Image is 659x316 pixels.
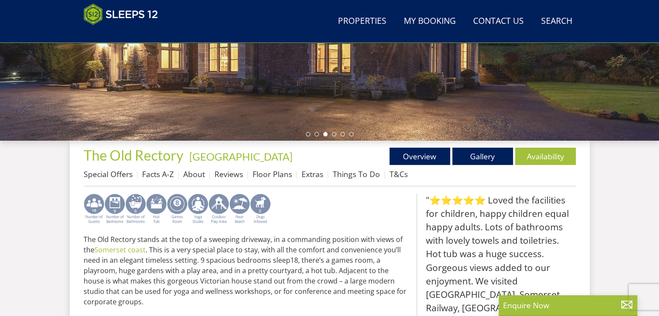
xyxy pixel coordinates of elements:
a: Somerset coast [94,245,146,255]
p: Enquire Now [503,300,633,311]
img: AD_4nXe7lJTbYb9d3pOukuYsm3GQOjQ0HANv8W51pVFfFFAC8dZrqJkVAnU455fekK_DxJuzpgZXdFqYqXRzTpVfWE95bX3Bz... [229,193,250,225]
a: Extras [302,169,323,179]
img: AD_4nXfjdDqPkGBf7Vpi6H87bmAUe5GYCbodrAbU4sf37YN55BCjSXGx5ZgBV7Vb9EJZsXiNVuyAiuJUB3WVt-w9eJ0vaBcHg... [208,193,229,225]
a: Properties [334,12,390,31]
a: [GEOGRAPHIC_DATA] [189,150,292,163]
a: Facts A-Z [142,169,174,179]
a: My Booking [400,12,459,31]
a: Search [538,12,576,31]
a: Availability [515,148,576,165]
a: Reviews [214,169,243,179]
a: Special Offers [84,169,133,179]
a: Floor Plans [253,169,292,179]
img: AD_4nXcRV6P30fiR8iraYFozW6le9Vk86fgJjC-9F-1XNA85-Uc4EHnrgk24MqOhLr5sK5I_EAKMwzcAZyN0iVKWc3J2Svvhk... [188,193,208,225]
a: Gallery [452,148,513,165]
a: Things To Do [333,169,380,179]
img: AD_4nXdLde3ZZ2q3Uy5ie5nrW53LbXubelhvf7-ZgcT-tq9UJsfB7O__-EXBdC7Mm9KjXjtLBsB2k1buDtXwiHXdJx50VHqvw... [104,193,125,225]
a: About [183,169,205,179]
p: The Old Rectory stands at the top of a sweeping driveway, in a commanding position with views of ... [84,234,409,307]
img: AD_4nXcpX5uDwed6-YChlrI2BYOgXwgg3aqYHOhRm0XfZB-YtQW2NrmeCr45vGAfVKUq4uWnc59ZmEsEzoF5o39EWARlT1ewO... [146,193,167,225]
a: T&Cs [390,169,408,179]
iframe: Customer reviews powered by Trustpilot [79,30,170,38]
img: AD_4nXeaH8LQVKeQ8SA5JgjSjrs2k3TxxALjhnyrGxxf6sBYFLMUnGARF7yOPKmcCG3y2uvhpnR0z_47dEUtdSs99odqKh5IX... [125,193,146,225]
span: - [186,150,292,163]
a: Overview [390,148,450,165]
img: AD_4nXe7_8LrJK20fD9VNWAdfykBvHkWcczWBt5QOadXbvIwJqtaRaRf-iI0SeDpMmH1MdC9T1Vy22FMXzzjMAvSuTB5cJ7z5... [250,193,271,225]
a: The Old Rectory [84,147,186,164]
img: AD_4nXeYoMcgKnrzUNUTlDLqJOj9Yv7RU0E1ykQhx4XGvILJMoWH8oNE8gqm2YzowIOduh3FQAM8K_tQMiSsH1u8B_u580_vG... [84,193,104,225]
span: The Old Rectory [84,147,183,164]
img: AD_4nXdrZMsjcYNLGsKuA84hRzvIbesVCpXJ0qqnwZoX5ch9Zjv73tWe4fnFRs2gJ9dSiUubhZXckSJX_mqrZBmYExREIfryF... [167,193,188,225]
a: Contact Us [470,12,527,31]
img: Sleeps 12 [84,3,158,25]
